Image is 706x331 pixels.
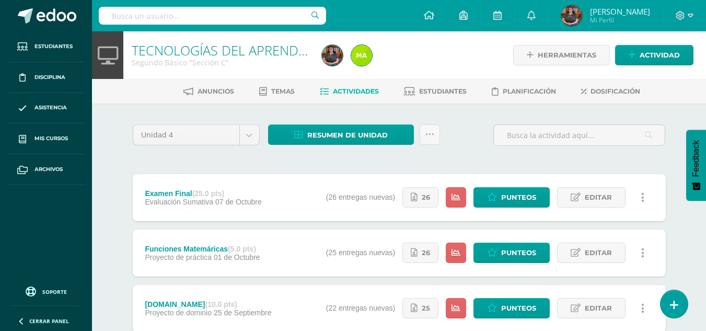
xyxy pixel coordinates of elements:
a: 26 [402,187,438,208]
span: Feedback [691,140,701,177]
a: TECNOLOGÍAS DEL APRENDIZAJE Y LA COMUNICACIÓN [132,41,459,59]
a: 26 [402,243,438,263]
span: 26 [422,243,430,262]
a: Actividades [320,83,379,100]
span: Editar [585,243,612,262]
strong: (5.0 pts) [228,245,256,253]
span: Actividad [640,45,680,65]
span: 25 de Septiembre [214,309,272,317]
div: Examen Final [145,189,261,198]
input: Busca la actividad aquí... [494,125,665,145]
strong: (10.0 pts) [205,300,237,309]
span: Punteos [501,243,536,262]
span: 25 [422,299,430,318]
span: Unidad 4 [141,125,232,145]
img: 9db772e8944e9cd6cbe26e11f8fa7e9a.png [561,5,582,26]
span: Asistencia [34,104,67,112]
a: Temas [259,83,295,100]
span: Actividades [333,87,379,95]
span: Anuncios [198,87,234,95]
span: 07 de Octubre [215,198,262,206]
a: Soporte [13,284,79,298]
span: 26 [422,188,430,207]
span: Proyecto de dominio [145,309,212,317]
div: Segundo Básico 'Sección C' [132,58,309,67]
a: 25 [402,298,438,318]
span: Punteos [501,188,536,207]
a: Estudiantes [404,83,467,100]
span: Planificación [503,87,556,95]
span: Resumen de unidad [307,125,388,145]
input: Busca un usuario... [99,7,326,25]
a: Unidad 4 [133,125,259,145]
div: [DOMAIN_NAME] [145,300,271,309]
a: Actividad [615,45,693,65]
img: 4925c6b811201e9549fd519f83b3fb09.png [351,45,372,66]
span: Editar [585,188,612,207]
a: Punteos [473,187,550,208]
span: Editar [585,299,612,318]
a: Anuncios [183,83,234,100]
a: Herramientas [513,45,610,65]
span: Cerrar panel [29,317,69,325]
img: 9db772e8944e9cd6cbe26e11f8fa7e9a.png [322,45,343,66]
span: Estudiantes [419,87,467,95]
span: Dosificación [591,87,640,95]
span: Mis cursos [34,134,68,143]
span: Soporte [42,288,67,295]
span: Proyecto de práctica [145,253,212,261]
span: Evaluación Sumativa [145,198,213,206]
span: Estudiantes [34,42,73,51]
a: Asistencia [8,93,84,124]
a: Punteos [473,298,550,318]
h1: TECNOLOGÍAS DEL APRENDIZAJE Y LA COMUNICACIÓN [132,43,309,58]
div: Funciones Matemáricas [145,245,260,253]
span: Mi Perfil [590,16,650,25]
button: Feedback - Mostrar encuesta [686,130,706,201]
strong: (25.0 pts) [192,189,224,198]
a: Punteos [473,243,550,263]
a: Estudiantes [8,31,84,62]
span: [PERSON_NAME] [590,6,650,17]
span: Archivos [34,165,63,174]
a: Disciplina [8,62,84,93]
a: Mis cursos [8,123,84,154]
span: Punteos [501,299,536,318]
span: 01 de Octubre [214,253,260,261]
a: Dosificación [581,83,640,100]
span: Herramientas [538,45,596,65]
a: Resumen de unidad [268,124,414,145]
a: Archivos [8,154,84,185]
span: Disciplina [34,73,65,82]
span: Temas [271,87,295,95]
a: Planificación [492,83,556,100]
